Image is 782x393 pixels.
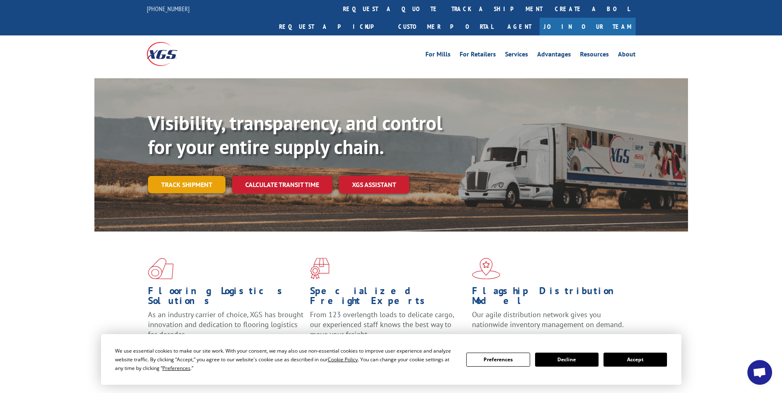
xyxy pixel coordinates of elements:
img: xgs-icon-focused-on-flooring-red [310,258,329,279]
a: Request a pickup [273,18,392,35]
img: xgs-icon-total-supply-chain-intelligence-red [148,258,174,279]
div: Open chat [747,360,772,385]
span: Our agile distribution network gives you nationwide inventory management on demand. [472,310,624,329]
a: Resources [580,51,609,60]
span: Preferences [162,365,190,372]
a: Join Our Team [540,18,636,35]
a: [PHONE_NUMBER] [147,5,190,13]
a: For Mills [425,51,451,60]
span: Cookie Policy [328,356,358,363]
div: We use essential cookies to make our site work. With your consent, we may also use non-essential ... [115,346,456,372]
b: Visibility, transparency, and control for your entire supply chain. [148,110,442,159]
button: Accept [604,353,667,367]
a: About [618,51,636,60]
h1: Flooring Logistics Solutions [148,286,304,310]
img: xgs-icon-flagship-distribution-model-red [472,258,500,279]
a: Services [505,51,528,60]
a: Agent [499,18,540,35]
a: Track shipment [148,176,225,193]
span: As an industry carrier of choice, XGS has brought innovation and dedication to flooring logistics... [148,310,303,339]
div: Cookie Consent Prompt [101,334,681,385]
h1: Specialized Freight Experts [310,286,466,310]
h1: Flagship Distribution Model [472,286,628,310]
a: Advantages [537,51,571,60]
button: Preferences [466,353,530,367]
a: Calculate transit time [232,176,332,194]
a: For Retailers [460,51,496,60]
a: Customer Portal [392,18,499,35]
p: From 123 overlength loads to delicate cargo, our experienced staff knows the best way to move you... [310,310,466,346]
a: XGS ASSISTANT [339,176,409,194]
button: Decline [535,353,599,367]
